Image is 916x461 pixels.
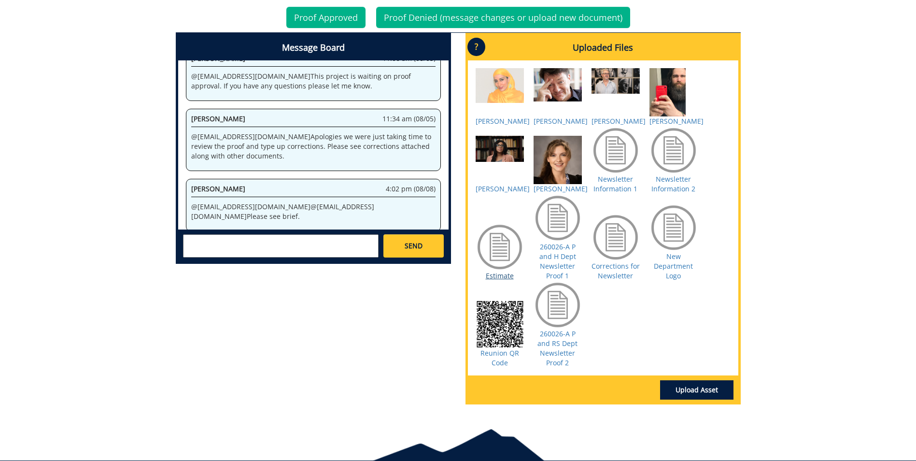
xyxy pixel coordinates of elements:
[191,114,245,123] span: [PERSON_NAME]
[660,380,733,400] a: Upload Asset
[476,184,530,193] a: [PERSON_NAME]
[467,38,485,56] p: ?
[286,7,366,28] a: Proof Approved
[539,242,576,280] a: 260026-A P and H Dept Newsletter Proof 1
[191,72,436,91] p: @ [EMAIL_ADDRESS][DOMAIN_NAME] This project is waiting on proof approval. If you have any questio...
[486,271,514,280] a: Estimate
[537,329,578,367] a: 260026-A P and RS Dept Newsletter Proof 2
[654,252,693,280] a: New Department Logo
[592,261,640,280] a: Corrections for Newsletter
[534,184,588,193] a: [PERSON_NAME]
[183,234,379,258] textarea: messageToSend
[386,184,436,194] span: 4:02 pm (08/08)
[480,348,519,367] a: Reunion QR Code
[382,114,436,124] span: 11:34 am (08/05)
[649,116,704,126] a: [PERSON_NAME]
[376,7,630,28] a: Proof Denied (message changes or upload new document)
[593,174,637,193] a: Newsletter Information 1
[191,184,245,193] span: [PERSON_NAME]
[178,35,449,60] h4: Message Board
[476,116,530,126] a: [PERSON_NAME]
[592,116,646,126] a: [PERSON_NAME]
[383,234,443,258] a: SEND
[191,132,436,161] p: @ [EMAIL_ADDRESS][DOMAIN_NAME] Apologies we were just taking time to review the proof and type up...
[405,241,423,251] span: SEND
[651,174,695,193] a: Newsletter Information 2
[534,116,588,126] a: [PERSON_NAME]
[468,35,738,60] h4: Uploaded Files
[191,202,436,221] p: @ [EMAIL_ADDRESS][DOMAIN_NAME] @ [EMAIL_ADDRESS][DOMAIN_NAME] Please see brief.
